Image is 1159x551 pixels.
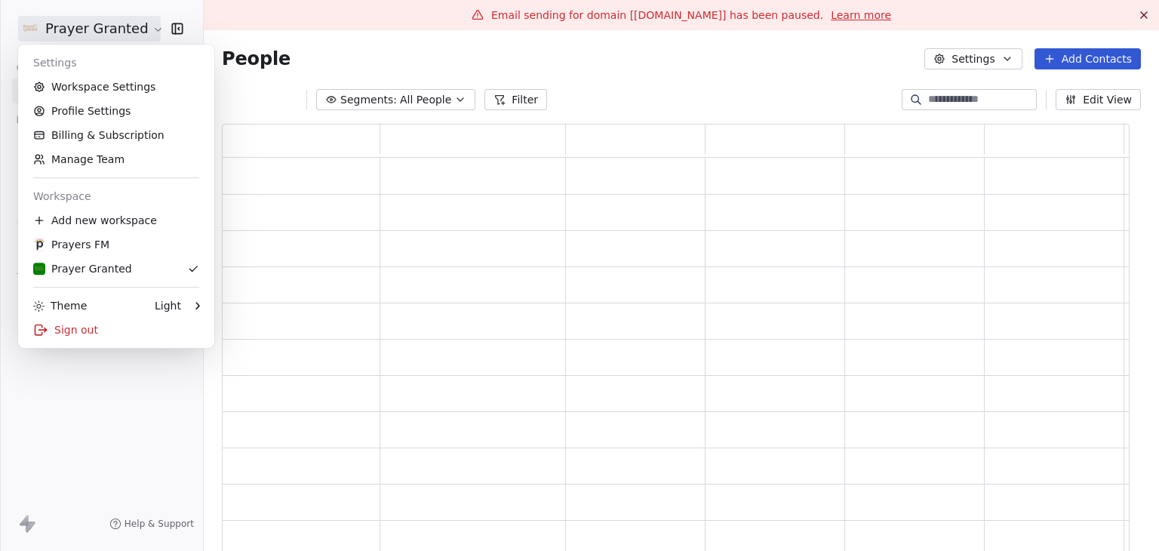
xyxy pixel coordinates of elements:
div: Workspace [24,184,208,208]
a: Profile Settings [24,99,208,123]
div: Prayers FM [33,237,109,252]
a: Manage Team [24,147,208,171]
div: Add new workspace [24,208,208,232]
div: Theme [33,298,87,313]
div: Light [155,298,181,313]
div: Prayer Granted [33,261,132,276]
a: Workspace Settings [24,75,208,99]
a: Billing & Subscription [24,123,208,147]
div: Settings [24,51,208,75]
div: Sign out [24,318,208,342]
img: web-app-manifest-512x512.png [33,239,45,251]
img: FB-Logo.png [33,263,45,275]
